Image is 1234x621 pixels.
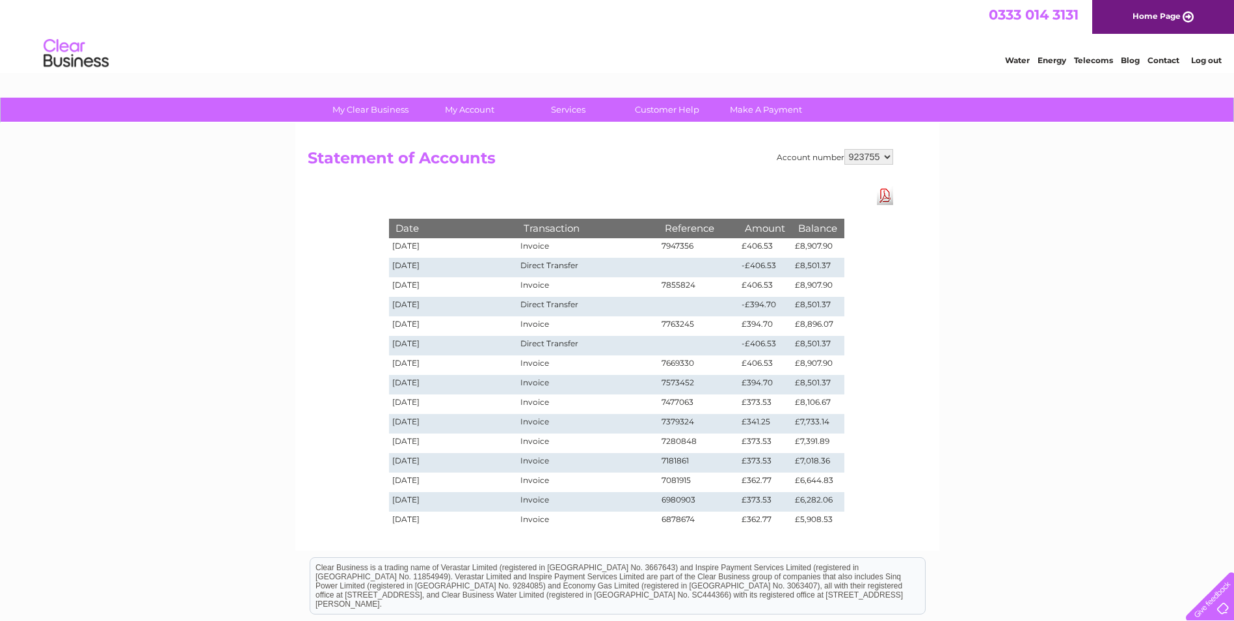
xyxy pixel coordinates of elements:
td: 7379324 [658,414,739,434]
td: Invoice [517,414,658,434]
td: -£406.53 [738,336,792,355]
img: logo.png [43,34,109,74]
td: [DATE] [389,492,518,512]
td: £373.53 [738,453,792,473]
td: 7947356 [658,238,739,258]
td: Direct Transfer [517,258,658,277]
td: Direct Transfer [517,297,658,316]
td: [DATE] [389,297,518,316]
a: My Account [416,98,523,122]
td: [DATE] [389,394,518,414]
td: Invoice [517,492,658,512]
td: [DATE] [389,434,518,453]
td: 6878674 [658,512,739,531]
td: Direct Transfer [517,336,658,355]
td: £341.25 [738,414,792,434]
th: Reference [658,219,739,238]
td: [DATE] [389,316,518,336]
h2: Statement of Accounts [308,149,893,174]
td: Invoice [517,375,658,394]
td: [DATE] [389,512,518,531]
td: £373.53 [738,434,792,453]
td: Invoice [517,277,658,297]
td: 7669330 [658,355,739,375]
a: Contact [1147,55,1179,65]
td: [DATE] [389,355,518,375]
td: £8,501.37 [792,297,844,316]
td: £7,391.89 [792,434,844,453]
td: Invoice [517,473,658,492]
a: Log out [1191,55,1222,65]
div: Clear Business is a trading name of Verastar Limited (registered in [GEOGRAPHIC_DATA] No. 3667643... [310,7,925,63]
th: Balance [792,219,844,238]
td: 7280848 [658,434,739,453]
a: 0333 014 3131 [989,7,1079,23]
td: Invoice [517,355,658,375]
td: £7,018.36 [792,453,844,473]
td: £8,501.37 [792,258,844,277]
td: £8,907.90 [792,277,844,297]
td: £362.77 [738,473,792,492]
td: £8,907.90 [792,355,844,375]
td: [DATE] [389,238,518,258]
td: -£394.70 [738,297,792,316]
td: £373.53 [738,492,792,512]
td: [DATE] [389,277,518,297]
td: £8,501.37 [792,336,844,355]
td: £6,644.83 [792,473,844,492]
td: [DATE] [389,414,518,434]
td: £7,733.14 [792,414,844,434]
td: £406.53 [738,238,792,258]
td: Invoice [517,394,658,414]
td: [DATE] [389,453,518,473]
td: £394.70 [738,375,792,394]
td: [DATE] [389,258,518,277]
td: £8,501.37 [792,375,844,394]
td: £406.53 [738,355,792,375]
td: Invoice [517,238,658,258]
td: £8,896.07 [792,316,844,336]
td: £362.77 [738,512,792,531]
td: Invoice [517,453,658,473]
td: 7477063 [658,394,739,414]
a: Customer Help [613,98,721,122]
th: Transaction [517,219,658,238]
td: 6980903 [658,492,739,512]
td: 7181861 [658,453,739,473]
td: £373.53 [738,394,792,414]
td: £5,908.53 [792,512,844,531]
td: -£406.53 [738,258,792,277]
td: £8,106.67 [792,394,844,414]
td: 7763245 [658,316,739,336]
td: Invoice [517,512,658,531]
a: Water [1005,55,1030,65]
div: Account number [777,149,893,165]
td: [DATE] [389,375,518,394]
a: Download Pdf [877,186,893,205]
td: 7573452 [658,375,739,394]
td: Invoice [517,434,658,453]
a: Services [515,98,622,122]
td: 7855824 [658,277,739,297]
a: Blog [1121,55,1140,65]
th: Amount [738,219,792,238]
td: [DATE] [389,336,518,355]
td: £6,282.06 [792,492,844,512]
th: Date [389,219,518,238]
td: 7081915 [658,473,739,492]
td: £394.70 [738,316,792,336]
td: £406.53 [738,277,792,297]
a: Make A Payment [712,98,820,122]
td: £8,907.90 [792,238,844,258]
td: Invoice [517,316,658,336]
a: Telecoms [1074,55,1113,65]
td: [DATE] [389,473,518,492]
a: My Clear Business [317,98,424,122]
a: Energy [1038,55,1066,65]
